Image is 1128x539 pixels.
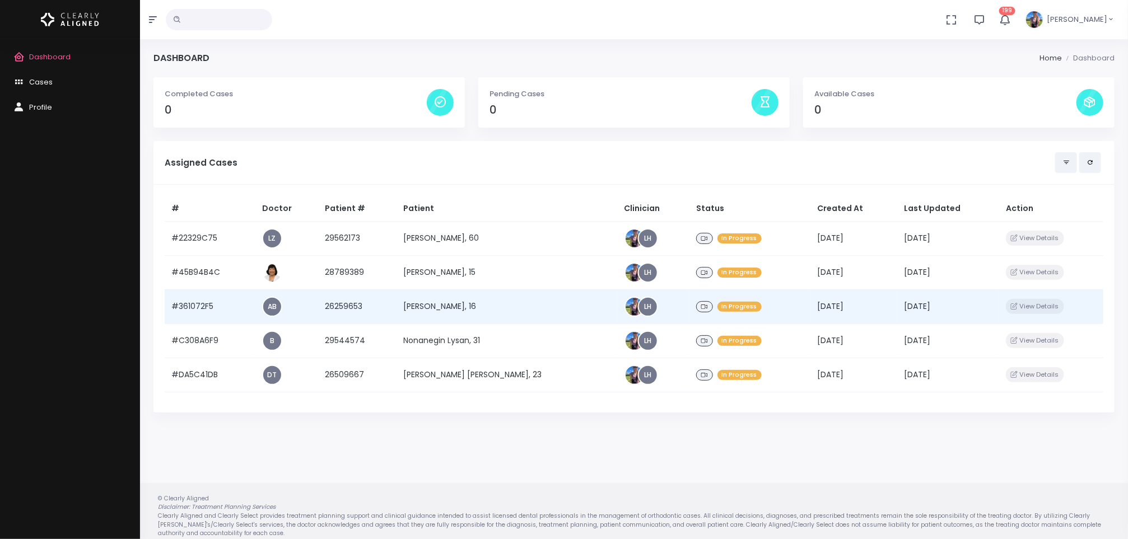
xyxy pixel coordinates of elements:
[147,494,1121,538] div: © Clearly Aligned Clearly Aligned and Clearly Select provides treatment planning support and clin...
[158,503,276,511] em: Disclaimer: Treatment Planning Services
[1047,14,1107,25] span: [PERSON_NAME]
[818,369,844,380] span: [DATE]
[318,196,397,222] th: Patient #
[904,266,930,278] span: [DATE]
[490,104,752,116] h4: 0
[639,264,657,282] a: LH
[29,51,71,62] span: Dashboard
[318,358,397,392] td: 26509667
[717,268,762,278] span: In Progress
[639,229,657,247] a: LH
[904,369,930,380] span: [DATE]
[717,336,762,346] span: In Progress
[1024,10,1045,30] img: Header Avatar
[153,53,209,63] h4: Dashboard
[717,233,762,244] span: In Progress
[397,221,618,255] td: [PERSON_NAME], 60
[318,255,397,289] td: 28789389
[318,221,397,255] td: 29562173
[818,266,844,278] span: [DATE]
[318,324,397,358] td: 29544574
[165,358,255,392] td: #DA5C41DB
[263,229,281,247] a: LZ
[904,232,930,243] span: [DATE]
[639,332,657,350] a: LH
[397,324,618,358] td: Nonanegin Lysan, 31
[814,88,1076,100] p: Available Cases
[1006,333,1064,348] button: View Details
[397,289,618,324] td: [PERSON_NAME], 16
[639,366,657,384] a: LH
[165,289,255,324] td: #361072F5
[689,196,811,222] th: Status
[165,196,255,222] th: #
[814,104,1076,116] h4: 0
[818,232,844,243] span: [DATE]
[999,196,1103,222] th: Action
[263,298,281,316] a: AB
[263,332,281,350] a: B
[165,88,427,100] p: Completed Cases
[897,196,999,222] th: Last Updated
[999,7,1015,15] span: 199
[1006,231,1064,246] button: View Details
[1006,299,1064,314] button: View Details
[165,158,1055,168] h5: Assigned Cases
[490,88,752,100] p: Pending Cases
[397,255,618,289] td: [PERSON_NAME], 15
[29,102,52,113] span: Profile
[639,298,657,316] a: LH
[717,370,762,381] span: In Progress
[1040,53,1062,64] li: Home
[263,366,281,384] a: DT
[397,196,618,222] th: Patient
[1062,53,1115,64] li: Dashboard
[29,77,53,87] span: Cases
[165,221,255,255] td: #22329C75
[1006,265,1064,280] button: View Details
[904,335,930,346] span: [DATE]
[397,358,618,392] td: [PERSON_NAME] [PERSON_NAME], 23
[165,324,255,358] td: #C308A6F9
[904,301,930,312] span: [DATE]
[818,301,844,312] span: [DATE]
[41,8,99,31] img: Logo Horizontal
[618,196,689,222] th: Clinician
[165,104,427,116] h4: 0
[318,289,397,324] td: 26259653
[165,255,255,289] td: #45B94B4C
[717,302,762,312] span: In Progress
[818,335,844,346] span: [DATE]
[1006,367,1064,382] button: View Details
[811,196,897,222] th: Created At
[255,196,318,222] th: Doctor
